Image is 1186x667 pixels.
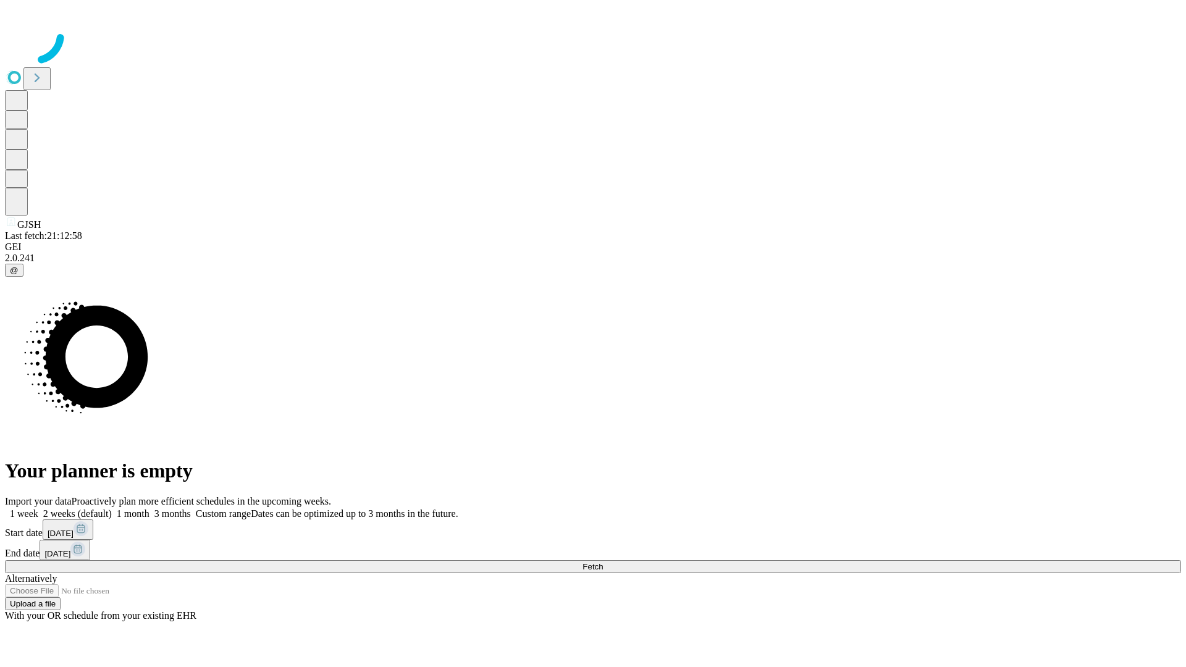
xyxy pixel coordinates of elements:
[5,573,57,584] span: Alternatively
[5,496,72,506] span: Import your data
[43,519,93,540] button: [DATE]
[43,508,112,519] span: 2 weeks (default)
[72,496,331,506] span: Proactively plan more efficient schedules in the upcoming weeks.
[5,540,1181,560] div: End date
[5,264,23,277] button: @
[40,540,90,560] button: [DATE]
[154,508,191,519] span: 3 months
[5,230,82,241] span: Last fetch: 21:12:58
[10,508,38,519] span: 1 week
[582,562,603,571] span: Fetch
[196,508,251,519] span: Custom range
[5,610,196,621] span: With your OR schedule from your existing EHR
[5,597,61,610] button: Upload a file
[5,519,1181,540] div: Start date
[10,266,19,275] span: @
[117,508,149,519] span: 1 month
[17,219,41,230] span: GJSH
[5,253,1181,264] div: 2.0.241
[251,508,458,519] span: Dates can be optimized up to 3 months in the future.
[44,549,70,558] span: [DATE]
[48,529,74,538] span: [DATE]
[5,241,1181,253] div: GEI
[5,459,1181,482] h1: Your planner is empty
[5,560,1181,573] button: Fetch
